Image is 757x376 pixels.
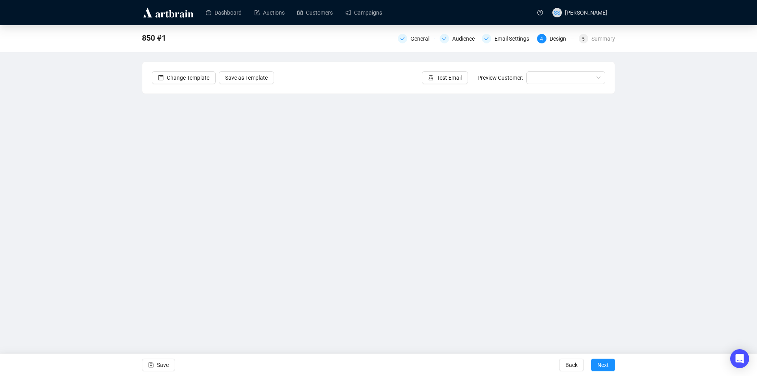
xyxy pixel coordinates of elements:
div: Audience [452,34,479,43]
span: Save [157,354,169,376]
span: Save as Template [225,73,268,82]
span: Change Template [167,73,209,82]
span: question-circle [537,10,543,15]
a: Campaigns [345,2,382,23]
div: General [410,34,434,43]
div: Email Settings [482,34,532,43]
span: Next [597,354,609,376]
div: Open Intercom Messenger [730,349,749,368]
span: Back [565,354,578,376]
span: check [484,36,489,41]
div: Audience [440,34,477,43]
div: Email Settings [494,34,534,43]
button: Save [142,359,175,371]
span: layout [158,75,164,80]
span: 4 [540,36,543,42]
span: save [148,362,154,368]
span: Test Email [437,73,462,82]
button: Next [591,359,615,371]
a: Customers [297,2,333,23]
div: 5Summary [579,34,615,43]
span: 850 #1 [142,32,166,44]
button: Change Template [152,71,216,84]
a: Auctions [254,2,285,23]
div: Summary [591,34,615,43]
span: Preview Customer: [477,75,523,81]
button: Save as Template [219,71,274,84]
button: Test Email [422,71,468,84]
span: [PERSON_NAME] [565,9,607,16]
span: SS [554,8,560,17]
a: Dashboard [206,2,242,23]
span: experiment [428,75,434,80]
div: Design [550,34,571,43]
img: logo [142,6,195,19]
div: 4Design [537,34,574,43]
button: Back [559,359,584,371]
span: check [400,36,405,41]
span: check [442,36,447,41]
span: 5 [582,36,585,42]
div: General [398,34,435,43]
